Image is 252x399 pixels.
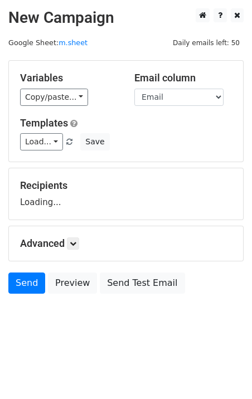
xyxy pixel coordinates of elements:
[20,179,232,208] div: Loading...
[8,273,45,294] a: Send
[20,179,232,192] h5: Recipients
[169,38,244,47] a: Daily emails left: 50
[134,72,232,84] h5: Email column
[100,273,185,294] a: Send Test Email
[20,133,63,150] a: Load...
[20,117,68,129] a: Templates
[48,273,97,294] a: Preview
[59,38,88,47] a: m.sheet
[169,37,244,49] span: Daily emails left: 50
[80,133,109,150] button: Save
[8,8,244,27] h2: New Campaign
[8,38,88,47] small: Google Sheet:
[20,72,118,84] h5: Variables
[20,237,232,250] h5: Advanced
[20,89,88,106] a: Copy/paste...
